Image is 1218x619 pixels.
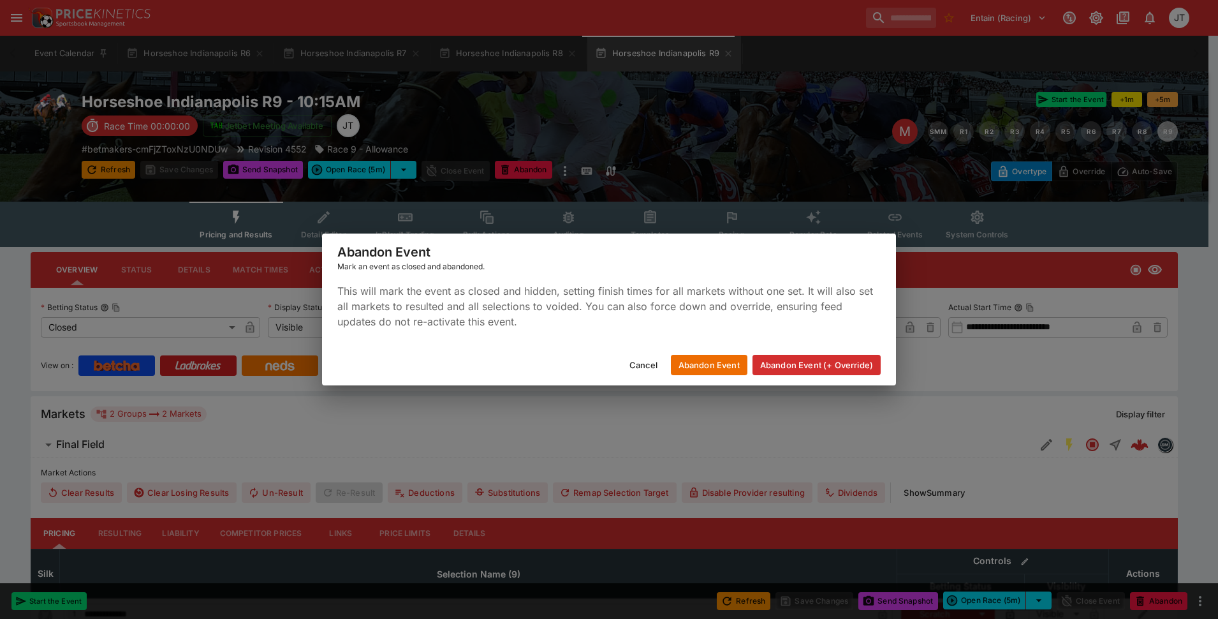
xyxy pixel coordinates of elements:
[322,234,896,283] div: Abandon Event
[337,283,881,329] p: This will mark the event as closed and hidden, setting finish times for all markets without one s...
[337,260,881,273] div: Mark an event as closed and abandoned.
[752,355,881,375] button: Abandon Event (+ Override)
[622,355,666,375] button: Cancel
[671,355,747,375] button: Abandon Event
